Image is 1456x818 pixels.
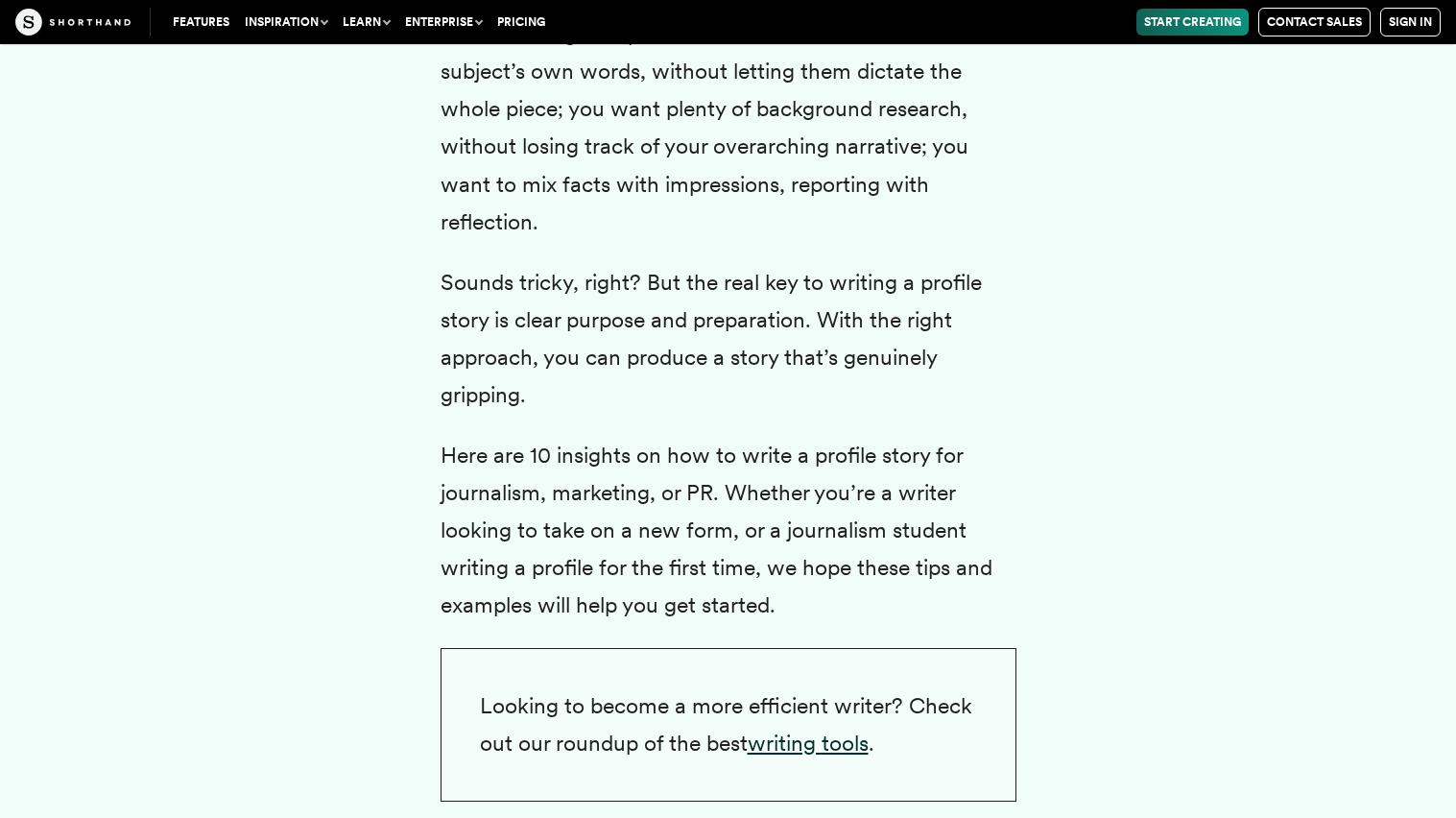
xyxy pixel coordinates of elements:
[748,730,869,757] a: writing tools
[165,9,237,36] a: Features
[1136,9,1249,36] a: Start Creating
[1380,8,1441,36] a: Sign in
[441,648,1016,802] p: Looking to become a more efficient writer? Check out our roundup of the best .
[489,9,553,36] a: Pricing
[237,9,335,36] button: Inspiration
[1258,8,1371,36] a: Contact Sales
[441,15,1016,241] p: Profile writing is a question of balance. You want to use the subject’s own words, without lettin...
[15,9,131,36] img: The Craft
[441,264,1016,414] p: Sounds tricky, right? But the real key to writing a profile story is clear purpose and preparatio...
[397,9,489,36] button: Enterprise
[335,9,397,36] button: Learn
[441,437,1016,624] p: Here are 10 insights on how to write a profile story for journalism, marketing, or PR. Whether yo...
